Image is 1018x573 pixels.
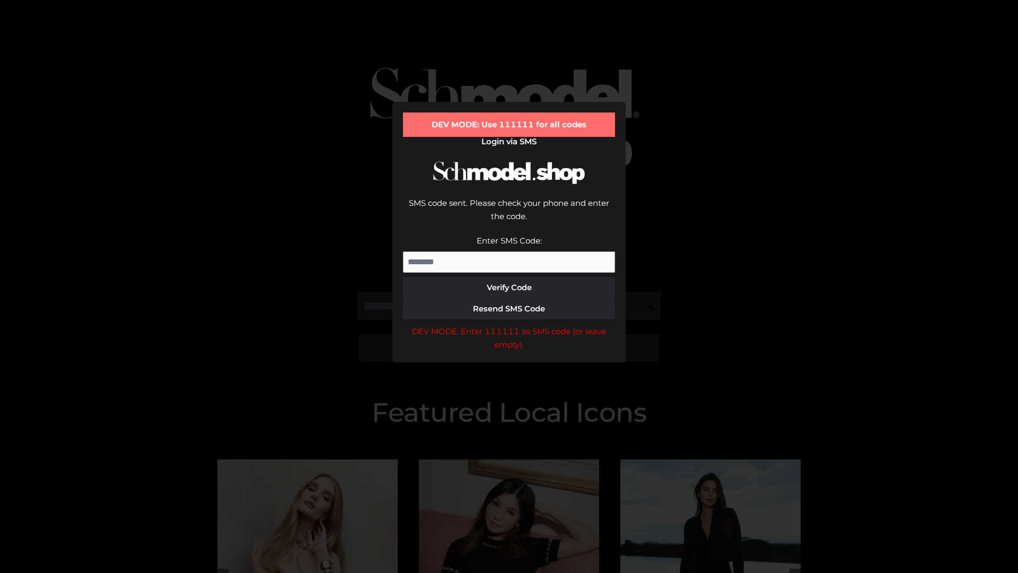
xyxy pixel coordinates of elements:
[403,325,615,352] div: DEV MODE: Enter 111111 as SMS code (or leave empty).
[403,298,615,319] button: Resend SMS Code
[403,112,615,137] div: DEV MODE: Use 111111 for all codes
[403,196,615,234] div: SMS code sent. Please check your phone and enter the code.
[429,152,589,194] img: Schmodel Logo
[403,137,615,146] h2: Login via SMS
[477,236,542,246] label: Enter SMS Code:
[403,277,615,298] button: Verify Code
